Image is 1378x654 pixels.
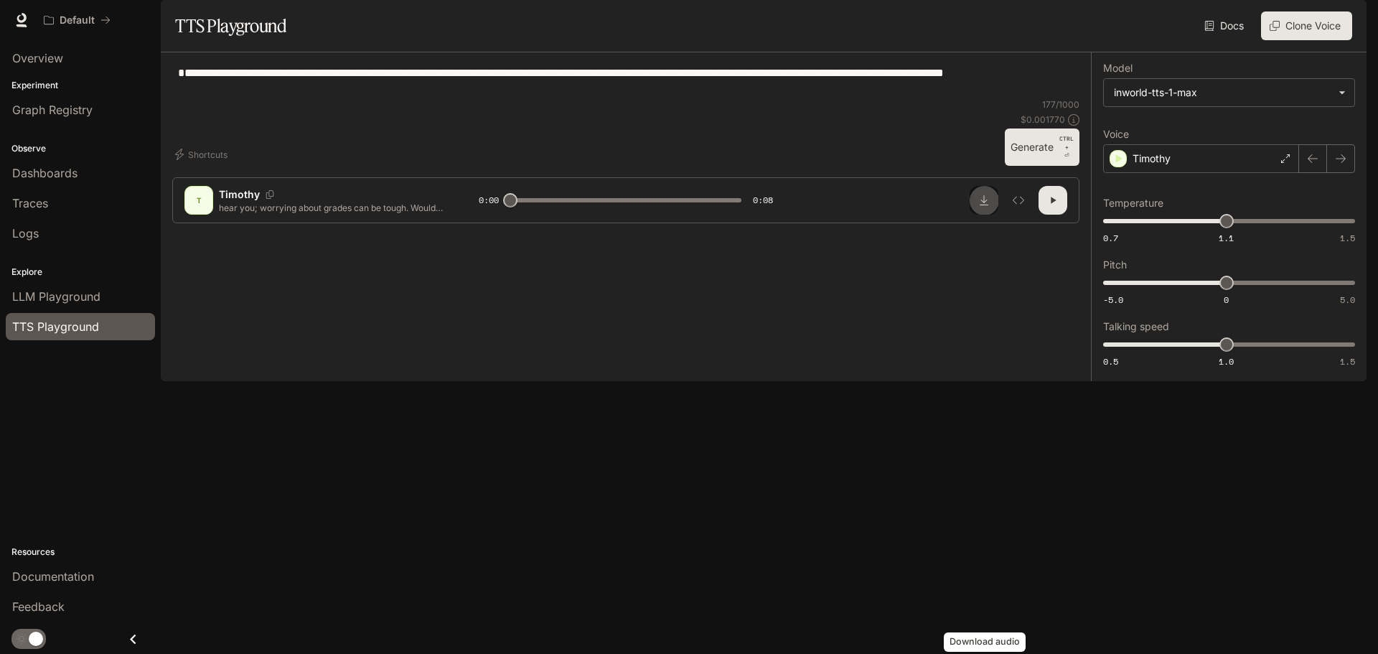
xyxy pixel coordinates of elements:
[1219,232,1234,244] span: 1.1
[1340,232,1355,244] span: 1.5
[1103,260,1127,270] p: Pitch
[260,190,280,199] button: Copy Voice ID
[219,187,260,202] p: Timothy
[1059,134,1074,151] p: CTRL +
[1219,355,1234,368] span: 1.0
[60,14,95,27] p: Default
[1104,79,1354,106] div: inworld-tts-1-max
[1103,198,1163,208] p: Temperature
[479,193,499,207] span: 0:00
[970,186,998,215] button: Download audio
[1005,129,1079,166] button: GenerateCTRL +⏎
[1224,294,1229,306] span: 0
[1133,151,1171,166] p: Timothy
[175,11,286,40] h1: TTS Playground
[1340,294,1355,306] span: 5.0
[1103,129,1129,139] p: Voice
[219,202,444,214] p: hear you; worrying about grades can be tough. Would you like to try a short relaxation exercise t...
[753,193,773,207] span: 0:08
[1114,85,1331,100] div: inworld-tts-1-max
[1042,98,1079,111] p: 177 / 1000
[1021,113,1065,126] p: $ 0.001770
[172,143,233,166] button: Shortcuts
[187,189,210,212] div: T
[1103,355,1118,368] span: 0.5
[1261,11,1352,40] button: Clone Voice
[37,6,117,34] button: All workspaces
[944,632,1026,652] div: Download audio
[1103,232,1118,244] span: 0.7
[1103,63,1133,73] p: Model
[1340,355,1355,368] span: 1.5
[1103,322,1169,332] p: Talking speed
[1004,186,1033,215] button: Inspect
[1059,134,1074,160] p: ⏎
[1201,11,1250,40] a: Docs
[1103,294,1123,306] span: -5.0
